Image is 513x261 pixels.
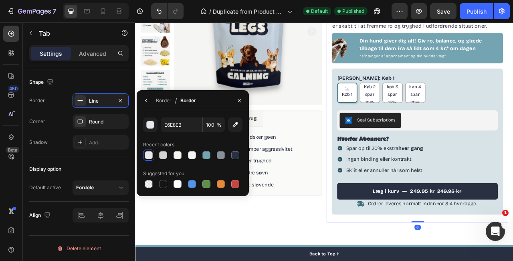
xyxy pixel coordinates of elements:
[302,210,336,220] div: Læg i kurv
[79,49,106,58] p: Advanced
[143,141,174,148] div: Recent colors
[285,19,458,38] p: Din hund giver dig alt! Giv ro, balance, og glæde tilbage til dem fra så lidt som 4 kr.* om dagen
[89,97,112,105] div: Line
[135,22,513,261] iframe: Design area
[213,7,284,16] span: Duplicate from Product Page - [DATE] 15:41:40
[73,180,129,195] button: Fordele
[269,154,366,166] p: Spar op til 20% ekstra
[29,97,45,104] div: Border
[29,210,52,221] div: Align
[180,97,196,104] div: Border
[260,115,338,134] button: Seal Subscriptions
[29,242,129,255] button: Delete element
[40,49,62,58] p: Settings
[269,168,366,180] p: Ingen binding eller kontrakt
[296,227,435,235] p: Ordrer leveres normalt inden for 3-4 hverdage.
[344,77,369,107] span: køb 4 spar 20%
[349,209,382,221] div: 249.95 kr
[29,139,48,146] div: Shadow
[6,147,19,153] div: Beta
[257,204,462,225] button: Læg i kurv
[286,77,311,107] span: Køb 2 spar 10%
[261,87,278,97] span: Køb 1
[161,117,202,132] input: Eg: FFFFFF
[89,139,127,146] div: Add...
[29,118,45,125] div: Corner
[486,222,505,241] iframe: Intercom live chat
[430,3,456,19] button: Save
[39,28,107,38] p: Tab
[3,3,60,19] button: 7
[285,40,395,46] span: *afhænger af abonnement og din hunds vægt
[502,210,509,216] span: 1
[151,3,184,19] div: Undo/Redo
[217,121,222,129] span: %
[437,8,450,15] span: Save
[342,8,364,15] span: Published
[57,244,101,253] div: Delete element
[467,7,487,16] div: Publish
[175,96,177,105] span: /
[257,65,331,77] legend: [PERSON_NAME]: Køb 1
[335,156,366,164] strong: hver gang
[283,120,331,128] div: Seal Subscriptions
[384,209,416,221] div: 249.95 kr
[460,3,493,19] button: Publish
[53,6,56,16] p: 7
[315,77,340,107] span: køb 3 spar 15%
[209,7,211,16] span: /
[29,77,55,88] div: Shape
[29,166,61,173] div: Display option
[156,97,172,104] div: Border
[29,184,61,191] div: Default active
[269,182,366,194] p: Skift eller annuller når som helst
[8,85,19,92] div: 450
[258,144,323,152] strong: Hvorfor Abonnere?
[311,8,328,15] span: Default
[89,118,127,125] div: Round
[267,120,276,129] img: SealSubscriptions.png
[143,170,184,177] div: Suggested for you
[76,184,94,190] strong: Fordele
